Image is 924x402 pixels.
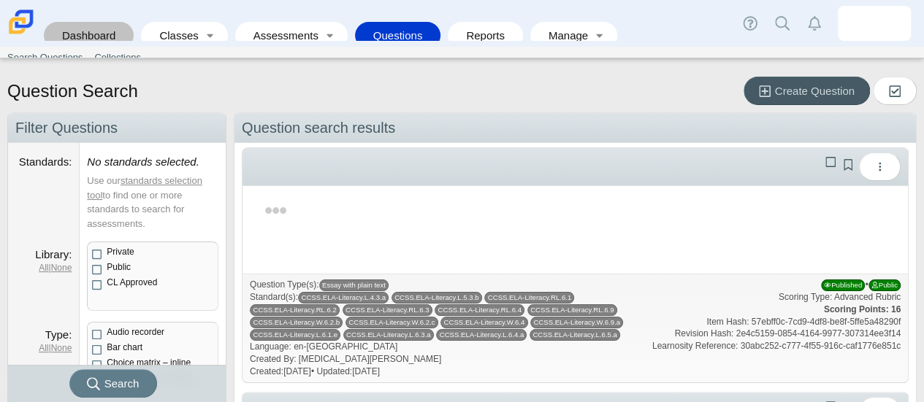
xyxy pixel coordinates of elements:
[107,262,131,272] span: Public
[320,22,340,49] a: Toggle expanded
[6,27,37,39] a: Carmen School of Science & Technology
[250,304,340,316] a: CCSS.ELA-Literacy.RL.6.2
[319,279,389,291] span: Essay with plain text
[243,22,320,49] a: Assessments
[200,22,221,49] a: Toggle expanded
[15,342,72,355] dfn: |
[538,22,589,49] a: Manage
[435,304,524,316] a: CCSS.ELA-Literacy.RL.6.4
[589,22,610,49] a: Toggle expanded
[7,79,138,104] h1: Question Search
[39,263,48,273] a: All
[148,22,199,49] a: Classes
[530,329,620,341] a: CCSS.ELA-Literacy.L.6.5.a
[107,342,142,352] span: Bar chart
[107,357,191,368] span: Choice matrix – inline
[859,152,901,181] button: More options
[87,174,218,231] div: Use our to find one or more standards to search for assessments.
[838,6,911,41] a: matthew.fibich.kEPuGm
[250,279,901,378] div: Language: en-[GEOGRAPHIC_DATA] Created By: [MEDICAL_DATA][PERSON_NAME] Created: • Updated:
[39,343,48,353] a: All
[19,155,72,168] label: Standards
[298,292,389,304] a: CCSS.ELA-Literacy.L.4.3.a
[283,366,311,376] time: Sep 12, 2022 at 12:54 PM
[392,292,482,304] a: CCSS.ELA-Literacy.L.5.3.b
[51,22,126,49] a: Dashboard
[51,263,72,273] a: None
[35,248,72,260] label: Library
[352,366,380,376] time: Sep 12, 2022 at 2:09 PM
[107,247,134,257] span: Private
[250,317,343,328] a: CCSS.ELA-Literacy.W.6.2.b
[107,277,157,287] span: CL Approved
[652,279,901,352] div: • Scoring Type: Advanced Rubric Item Hash: 57ebff0c-7cd9-4df8-be8f-5ffe5a48290f Revision Hash: 2e...
[775,85,855,97] span: Create Question
[527,304,617,316] a: CCSS.ELA-Literacy.RL.6.9
[455,22,516,49] a: Reports
[530,317,623,328] a: CCSS.ELA-Literacy.W.6.9.a
[250,279,901,291] div: Question Type(s):
[250,291,901,341] div: Standard(s):
[8,113,226,143] h2: Filter Questions
[868,279,901,291] span: Public
[107,327,164,337] span: Audio recorder
[87,155,199,168] i: No standards selected.
[234,113,916,143] h2: Question search results
[88,47,147,69] a: Collections
[484,292,574,304] a: CCSS.ELA-Literacy.RL.6.1
[51,343,72,353] a: None
[744,77,870,105] a: Create Question
[250,329,340,341] a: CCSS.ELA-Literacy.L.6.1.e
[343,304,432,316] a: CCSS.ELA-Literacy.RL.6.3
[362,22,434,49] a: Questions
[345,317,438,328] a: CCSS.ELA-Literacy.W.6.2.c
[87,175,202,201] a: standards selection tool
[343,329,434,341] a: CCSS.ELA-Literacy.L.6.3.a
[45,328,72,341] label: Type
[69,369,157,398] button: Search
[6,7,37,37] img: Carmen School of Science & Technology
[436,329,527,341] a: CCSS.ELA-Literacy.L.6.4.a
[798,7,831,39] a: Alerts
[440,317,527,328] a: CCSS.ELA-Literacy.W.6.4
[104,377,140,390] span: Search
[824,304,901,314] b: Scoring Points: 16
[1,47,88,69] a: Search Questions
[821,279,865,291] span: Published
[840,159,855,171] a: Add bookmark
[15,262,72,274] dfn: |
[863,12,886,35] img: matthew.fibich.kEPuGm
